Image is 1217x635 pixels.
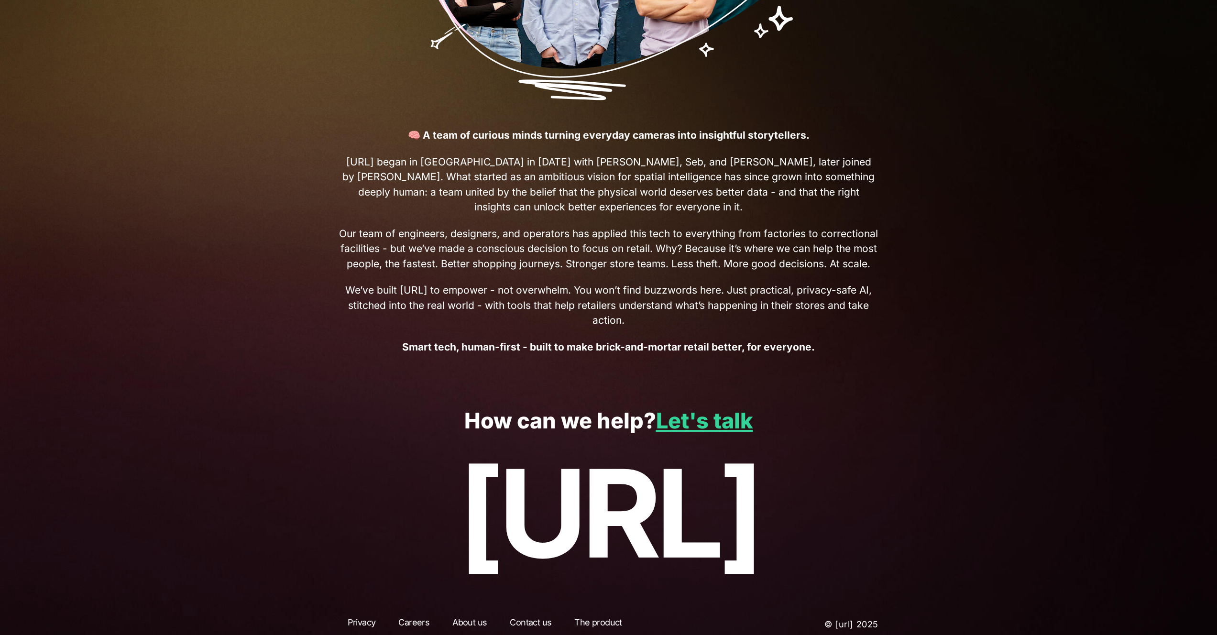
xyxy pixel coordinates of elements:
span: [URL] began in [GEOGRAPHIC_DATA] in [DATE] with [PERSON_NAME], Seb, and [PERSON_NAME], later join... [339,154,878,215]
a: Let's talk [656,407,753,434]
span: Our team of engineers, designers, and operators has applied this tech to everything from factorie... [339,226,878,272]
a: About us [444,616,495,633]
p: © [URL] 2025 [744,616,879,633]
a: Contact us [501,616,560,633]
span: We’ve built [URL] to empower - not overwhelm. You won’t find buzzwords here. Just practical, priv... [339,283,878,328]
a: Privacy [339,616,384,633]
a: Careers [390,616,438,633]
strong: 🧠 A team of curious minds turning everyday cameras into insightful storytellers. [408,129,810,141]
strong: Smart tech, human-first - built to make brick-and-mortar retail better, for everyone. [402,341,815,353]
a: The product [566,616,630,633]
p: How can we help? [69,409,1148,433]
p: [URL] [69,445,1148,581]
